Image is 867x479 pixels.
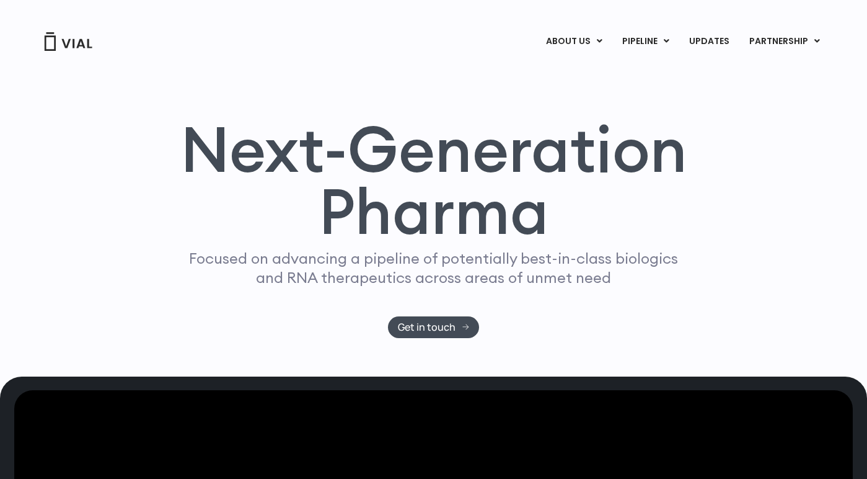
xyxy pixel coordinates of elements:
img: Vial Logo [43,32,93,51]
a: PIPELINEMenu Toggle [612,31,679,52]
a: UPDATES [679,31,739,52]
span: Get in touch [398,323,456,332]
h1: Next-Generation Pharma [165,118,702,243]
p: Focused on advancing a pipeline of potentially best-in-class biologics and RNA therapeutics acros... [184,249,684,287]
a: ABOUT USMenu Toggle [536,31,612,52]
a: Get in touch [388,316,479,338]
a: PARTNERSHIPMenu Toggle [739,31,830,52]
